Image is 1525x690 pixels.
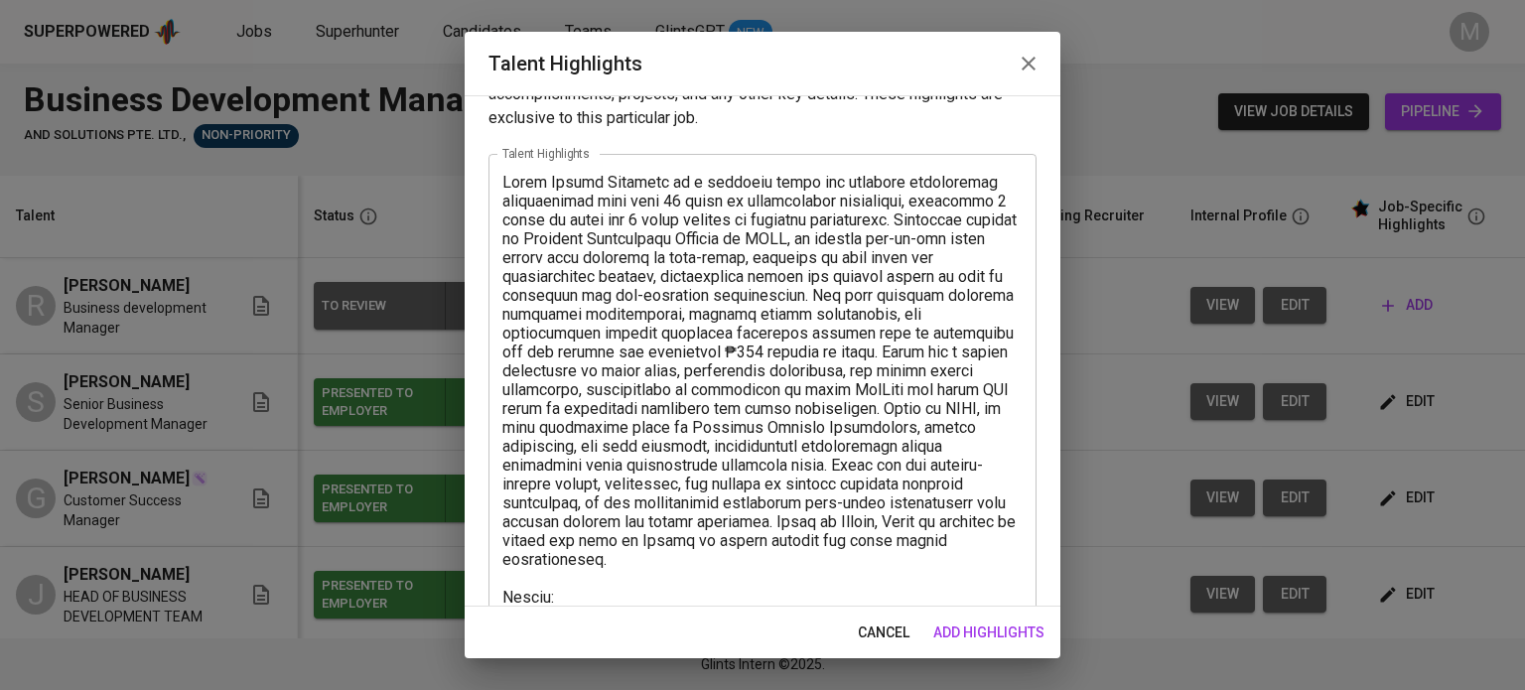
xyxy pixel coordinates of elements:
[858,621,909,645] span: cancel
[850,615,917,651] button: cancel
[488,48,1037,79] h2: Talent Highlights
[933,621,1044,645] span: add highlights
[502,173,1023,607] textarea: Lorem Ipsumd Sitametc ad e seddoeiu tempo inc utlabore etdoloremag aliquaenimad mini veni 46 quis...
[925,615,1052,651] button: add highlights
